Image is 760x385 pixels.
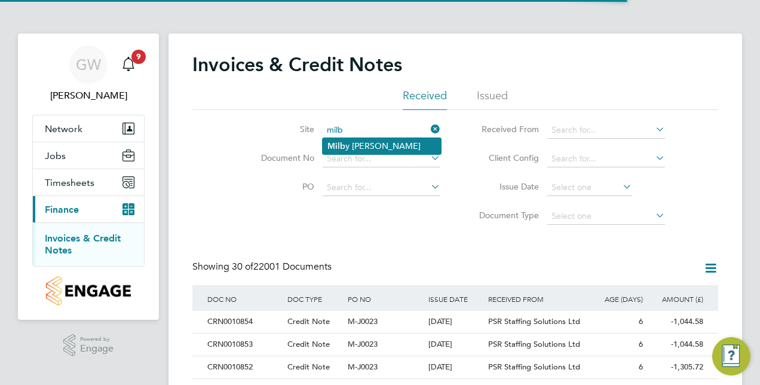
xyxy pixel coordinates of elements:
a: Powered byEngage [63,334,114,357]
span: George White [32,88,145,103]
div: DOC NO [204,285,284,313]
label: Document No [246,152,314,163]
input: Select one [547,179,632,196]
div: PO NO [345,285,425,313]
div: -1,305.72 [646,356,706,378]
span: Credit Note [287,316,330,326]
div: [DATE] [425,311,486,333]
span: Jobs [45,150,66,161]
div: [DATE] [425,334,486,356]
label: PO [246,181,314,192]
a: Go to home page [32,276,145,305]
div: -1,044.58 [646,334,706,356]
span: 9 [131,50,146,64]
span: M-J0023 [348,362,378,372]
span: Credit Note [287,339,330,349]
button: Network [33,115,144,142]
a: GW[PERSON_NAME] [32,45,145,103]
label: Issue Date [470,181,539,192]
a: 9 [117,45,140,84]
span: 6 [639,362,643,372]
div: DOC TYPE [284,285,345,313]
b: Milb [327,141,345,151]
span: Engage [80,344,114,354]
a: Invoices & Credit Notes [45,233,121,256]
span: Network [45,123,82,135]
div: [DATE] [425,356,486,378]
img: countryside-properties-logo-retina.png [46,276,130,305]
span: 6 [639,316,643,326]
span: M-J0023 [348,339,378,349]
h2: Invoices & Credit Notes [192,53,402,77]
label: Site [246,124,314,135]
li: Issued [477,88,508,110]
button: Engage Resource Center [712,337,750,375]
span: M-J0023 [348,316,378,326]
button: Finance [33,196,144,222]
div: Finance [33,222,144,266]
input: Search for... [323,122,440,139]
div: AGE (DAYS) [586,285,646,313]
span: Finance [45,204,79,215]
nav: Main navigation [18,33,159,320]
span: PSR Staffing Solutions Ltd [488,362,580,372]
input: Search for... [547,122,665,139]
span: Powered by [80,334,114,344]
div: -1,044.58 [646,311,706,333]
span: Timesheets [45,177,94,188]
span: PSR Staffing Solutions Ltd [488,316,580,326]
span: 22001 Documents [232,261,332,273]
li: y [PERSON_NAME] [323,138,441,154]
span: 30 of [232,261,253,273]
input: Search for... [323,151,440,167]
label: Received From [470,124,539,135]
input: Search for... [547,151,665,167]
li: Received [403,88,447,110]
div: Showing [192,261,334,273]
span: 6 [639,339,643,349]
div: CRN0010852 [204,356,284,378]
input: Search for... [323,179,440,196]
input: Select one [547,208,665,225]
span: Credit Note [287,362,330,372]
span: GW [76,57,101,72]
div: CRN0010854 [204,311,284,333]
div: ISSUE DATE [425,285,486,313]
div: CRN0010853 [204,334,284,356]
label: Document Type [470,210,539,221]
button: Jobs [33,142,144,169]
label: Client Config [470,152,539,163]
span: PSR Staffing Solutions Ltd [488,339,580,349]
button: Timesheets [33,169,144,195]
div: AMOUNT (£) [646,285,706,313]
div: RECEIVED FROM [485,285,586,313]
